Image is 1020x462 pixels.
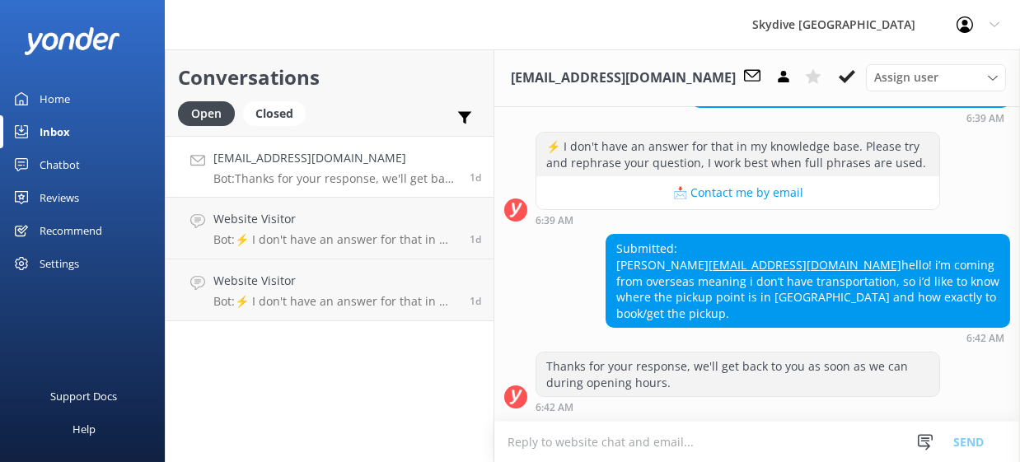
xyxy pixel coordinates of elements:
h4: [EMAIL_ADDRESS][DOMAIN_NAME] [213,149,457,167]
p: Bot: ⚡ I don't have an answer for that in my knowledge base. Please try and rephrase your questio... [213,232,457,247]
h3: [EMAIL_ADDRESS][DOMAIN_NAME] [511,68,736,89]
span: 06:42am 15-Aug-2025 (UTC +12:00) Pacific/Auckland [470,170,481,184]
a: Website VisitorBot:⚡ I don't have an answer for that in my knowledge base. Please try and rephras... [166,198,494,259]
strong: 6:42 AM [966,334,1004,343]
a: Closed [243,104,314,122]
span: 07:56pm 14-Aug-2025 (UTC +12:00) Pacific/Auckland [470,294,481,308]
div: Reviews [40,181,79,214]
a: Website VisitorBot:⚡ I don't have an answer for that in my knowledge base. Please try and rephras... [166,259,494,321]
strong: 6:42 AM [536,403,573,413]
div: Chatbot [40,148,80,181]
div: ⚡ I don't have an answer for that in my knowledge base. Please try and rephrase your question, I ... [536,133,939,176]
div: Inbox [40,115,70,148]
div: Assign User [866,64,1006,91]
a: [EMAIL_ADDRESS][DOMAIN_NAME]Bot:Thanks for your response, we'll get back to you as soon as we can... [166,136,494,198]
button: 📩 Contact me by email [536,176,939,209]
div: 06:39am 15-Aug-2025 (UTC +12:00) Pacific/Auckland [536,214,940,226]
h2: Conversations [178,62,481,93]
div: Submitted: [PERSON_NAME] hello! i’m coming from overseas meaning i don’t have transportation, so ... [606,235,1009,327]
div: Recommend [40,214,102,247]
a: Open [178,104,243,122]
h4: Website Visitor [213,210,457,228]
p: Bot: Thanks for your response, we'll get back to you as soon as we can during opening hours. [213,171,457,186]
div: Support Docs [51,380,118,413]
div: 06:42am 15-Aug-2025 (UTC +12:00) Pacific/Auckland [536,401,940,413]
p: Bot: ⚡ I don't have an answer for that in my knowledge base. Please try and rephrase your questio... [213,294,457,309]
span: 10:37pm 14-Aug-2025 (UTC +12:00) Pacific/Auckland [470,232,481,246]
span: Assign user [874,68,938,86]
div: Help [73,413,96,446]
div: Settings [40,247,79,280]
strong: 6:39 AM [966,114,1004,124]
div: Thanks for your response, we'll get back to you as soon as we can during opening hours. [536,352,939,396]
img: yonder-white-logo.png [25,27,119,54]
div: Home [40,82,70,115]
h4: Website Visitor [213,272,457,290]
div: Open [178,101,235,126]
div: 06:42am 15-Aug-2025 (UTC +12:00) Pacific/Auckland [606,332,1010,343]
strong: 6:39 AM [536,216,573,226]
div: 06:39am 15-Aug-2025 (UTC +12:00) Pacific/Auckland [691,112,1010,124]
div: Closed [243,101,306,126]
a: [EMAIL_ADDRESS][DOMAIN_NAME] [709,257,901,273]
